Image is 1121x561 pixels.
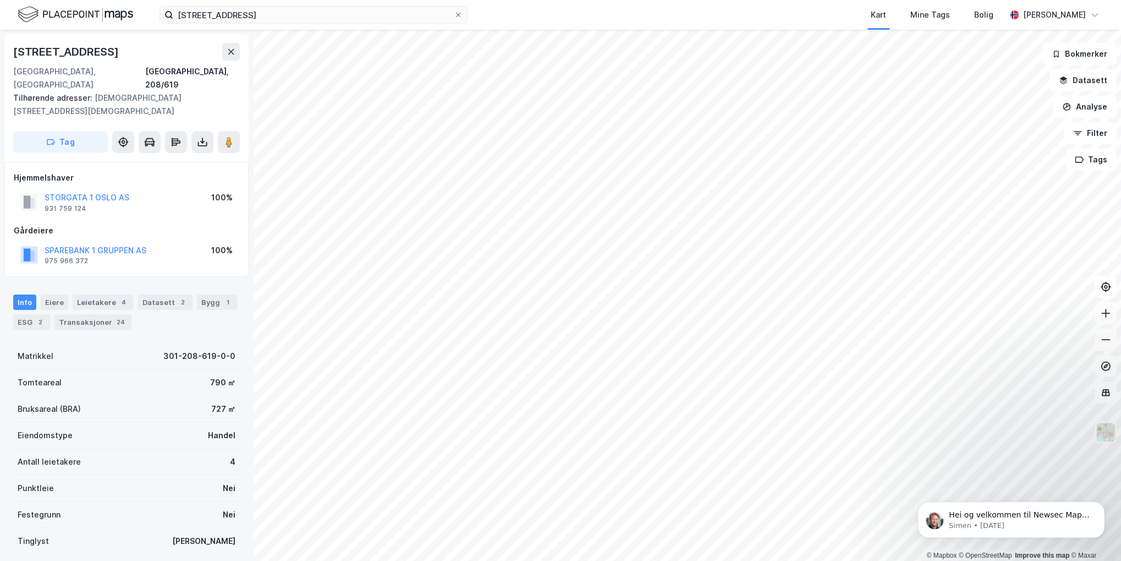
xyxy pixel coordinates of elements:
div: 24 [114,317,127,328]
div: 301-208-619-0-0 [163,350,235,363]
button: Filter [1064,122,1117,144]
button: Datasett [1049,69,1117,91]
div: 4 [230,455,235,469]
div: 1 [222,297,233,308]
div: Punktleie [18,482,54,495]
div: Tomteareal [18,376,62,389]
div: Leietakere [73,295,134,310]
div: Matrikkel [18,350,53,363]
div: [DEMOGRAPHIC_DATA][STREET_ADDRESS][DEMOGRAPHIC_DATA] [13,91,231,118]
a: OpenStreetMap [959,552,1012,559]
iframe: Intercom notifications message [901,478,1121,555]
div: 4 [118,297,129,308]
img: logo.f888ab2527a4732fd821a326f86c7f29.svg [18,5,133,24]
div: Nei [223,508,235,521]
div: Info [13,295,36,310]
div: 975 966 372 [45,257,88,265]
div: 100% [211,191,233,204]
div: 100% [211,244,233,257]
div: Bolig [974,8,993,21]
button: Bokmerker [1042,43,1117,65]
button: Tags [1065,149,1117,171]
div: Bruksareal (BRA) [18,402,81,416]
div: 2 [177,297,188,308]
div: Gårdeiere [14,224,239,237]
div: Eiere [41,295,68,310]
div: ESG [13,314,50,330]
div: 727 ㎡ [211,402,235,416]
div: [PERSON_NAME] [172,535,235,548]
div: 931 759 124 [45,204,86,213]
div: Bygg [197,295,238,310]
div: Transaksjoner [54,314,131,330]
div: Datasett [138,295,193,310]
div: Festegrunn [18,508,61,521]
div: [GEOGRAPHIC_DATA], 208/619 [145,65,240,91]
button: Analyse [1053,96,1117,118]
div: Antall leietakere [18,455,81,469]
div: Mine Tags [910,8,950,21]
img: Z [1095,422,1116,443]
div: [PERSON_NAME] [1023,8,1086,21]
div: Kart [871,8,886,21]
div: Nei [223,482,235,495]
div: Eiendomstype [18,429,73,442]
a: Mapbox [926,552,957,559]
div: [STREET_ADDRESS] [13,43,121,61]
div: Handel [208,429,235,442]
span: Tilhørende adresser: [13,93,95,102]
a: Improve this map [1015,552,1069,559]
div: 2 [35,317,46,328]
div: 790 ㎡ [210,376,235,389]
div: Hjemmelshaver [14,171,239,184]
button: Tag [13,131,108,153]
div: Tinglyst [18,535,49,548]
input: Søk på adresse, matrikkel, gårdeiere, leietakere eller personer [173,7,454,23]
div: [GEOGRAPHIC_DATA], [GEOGRAPHIC_DATA] [13,65,145,91]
